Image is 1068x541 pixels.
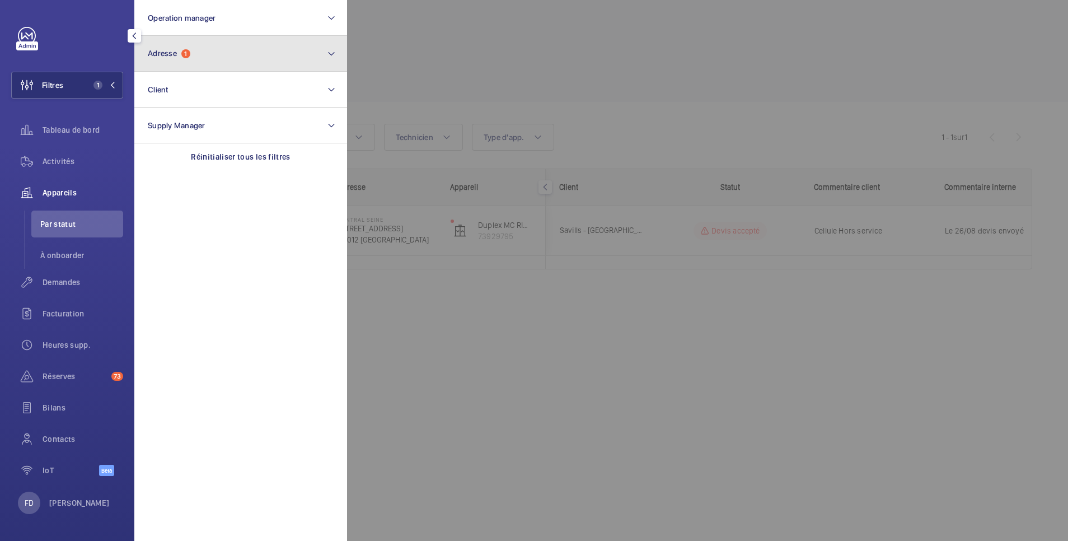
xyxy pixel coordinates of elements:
[43,308,123,319] span: Facturation
[25,497,34,509] p: FD
[40,218,123,230] span: Par statut
[43,124,123,136] span: Tableau de bord
[11,72,123,99] button: Filtres1
[43,465,99,476] span: IoT
[43,187,123,198] span: Appareils
[43,433,123,445] span: Contacts
[42,80,63,91] span: Filtres
[43,402,123,413] span: Bilans
[93,81,102,90] span: 1
[43,277,123,288] span: Demandes
[43,339,123,351] span: Heures supp.
[43,371,107,382] span: Réserves
[49,497,110,509] p: [PERSON_NAME]
[99,465,114,476] span: Beta
[43,156,123,167] span: Activités
[40,250,123,261] span: À onboarder
[111,372,123,381] span: 73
